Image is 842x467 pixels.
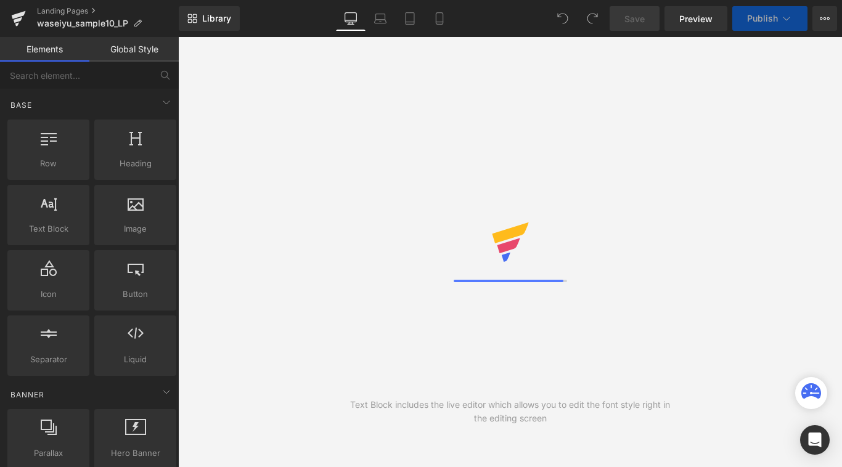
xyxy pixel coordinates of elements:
[98,288,173,301] span: Button
[800,425,830,455] div: Open Intercom Messenger
[812,6,837,31] button: More
[98,353,173,366] span: Liquid
[580,6,605,31] button: Redo
[9,389,46,400] span: Banner
[366,6,395,31] a: Laptop
[747,14,778,23] span: Publish
[664,6,727,31] a: Preview
[395,6,425,31] a: Tablet
[11,157,86,170] span: Row
[425,6,454,31] a: Mobile
[679,12,713,25] span: Preview
[202,13,231,24] span: Library
[344,398,676,425] div: Text Block includes the live editor which allows you to edit the font style right in the editing ...
[98,222,173,235] span: Image
[37,6,179,16] a: Landing Pages
[336,6,366,31] a: Desktop
[9,99,33,111] span: Base
[98,447,173,460] span: Hero Banner
[11,288,86,301] span: Icon
[11,447,86,460] span: Parallax
[11,222,86,235] span: Text Block
[37,18,128,28] span: waseiyu_sample10_LP
[179,6,240,31] a: New Library
[550,6,575,31] button: Undo
[624,12,645,25] span: Save
[98,157,173,170] span: Heading
[732,6,807,31] button: Publish
[89,37,179,62] a: Global Style
[11,353,86,366] span: Separator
